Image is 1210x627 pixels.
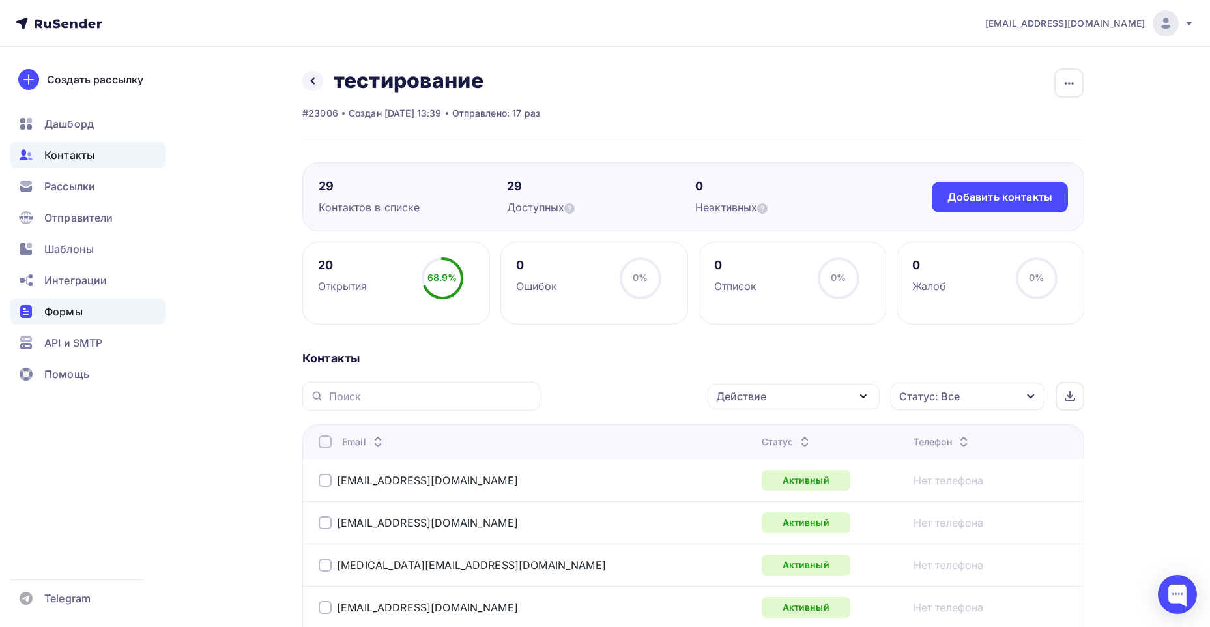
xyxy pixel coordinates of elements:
[762,470,850,491] div: Активный
[914,435,972,448] div: Телефон
[516,278,558,294] div: Ошибок
[452,107,541,120] div: Отправлено: 17 раз
[44,591,91,606] span: Telegram
[44,304,83,319] span: Формы
[899,388,960,404] div: Статус: Все
[349,107,442,120] div: Создан [DATE] 13:39
[318,278,367,294] div: Открытия
[318,257,367,273] div: 20
[985,17,1145,30] span: [EMAIL_ADDRESS][DOMAIN_NAME]
[302,351,1084,366] div: Контакты
[947,190,1052,205] div: Добавить контакты
[427,272,457,283] span: 68.9%
[695,179,884,194] div: 0
[302,107,338,120] div: #23006
[914,473,984,488] a: Нет телефона
[44,335,102,351] span: API и SMTP
[44,366,89,382] span: Помощь
[716,388,766,404] div: Действие
[337,559,606,572] a: [MEDICAL_DATA][EMAIL_ADDRESS][DOMAIN_NAME]
[10,142,166,168] a: Контакты
[914,515,984,531] a: Нет телефона
[714,257,757,273] div: 0
[319,199,507,215] div: Контактов в списке
[708,384,880,409] button: Действие
[695,199,884,215] div: Неактивных
[44,179,95,194] span: Рассылки
[507,199,695,215] div: Доступных
[762,512,850,533] div: Активный
[831,272,846,283] span: 0%
[516,257,558,273] div: 0
[337,516,518,529] a: [EMAIL_ADDRESS][DOMAIN_NAME]
[633,272,648,283] span: 0%
[342,435,386,448] div: Email
[714,278,757,294] div: Отписок
[985,10,1194,36] a: [EMAIL_ADDRESS][DOMAIN_NAME]
[44,210,113,226] span: Отправители
[44,116,94,132] span: Дашборд
[10,111,166,137] a: Дашборд
[1029,272,1044,283] span: 0%
[337,474,518,487] a: [EMAIL_ADDRESS][DOMAIN_NAME]
[914,600,984,615] a: Нет телефона
[762,597,850,618] div: Активный
[44,147,94,163] span: Контакты
[762,555,850,576] div: Активный
[10,173,166,199] a: Рассылки
[47,72,143,87] div: Создать рассылку
[44,272,107,288] span: Интеграции
[10,205,166,231] a: Отправители
[10,236,166,262] a: Шаблоны
[337,601,518,614] a: [EMAIL_ADDRESS][DOMAIN_NAME]
[334,68,483,94] h2: тестирование
[44,241,94,257] span: Шаблоны
[319,179,507,194] div: 29
[912,257,947,273] div: 0
[507,179,695,194] div: 29
[10,299,166,325] a: Формы
[329,389,532,403] input: Поиск
[912,278,947,294] div: Жалоб
[914,557,984,573] a: Нет телефона
[890,382,1045,411] button: Статус: Все
[762,435,813,448] div: Статус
